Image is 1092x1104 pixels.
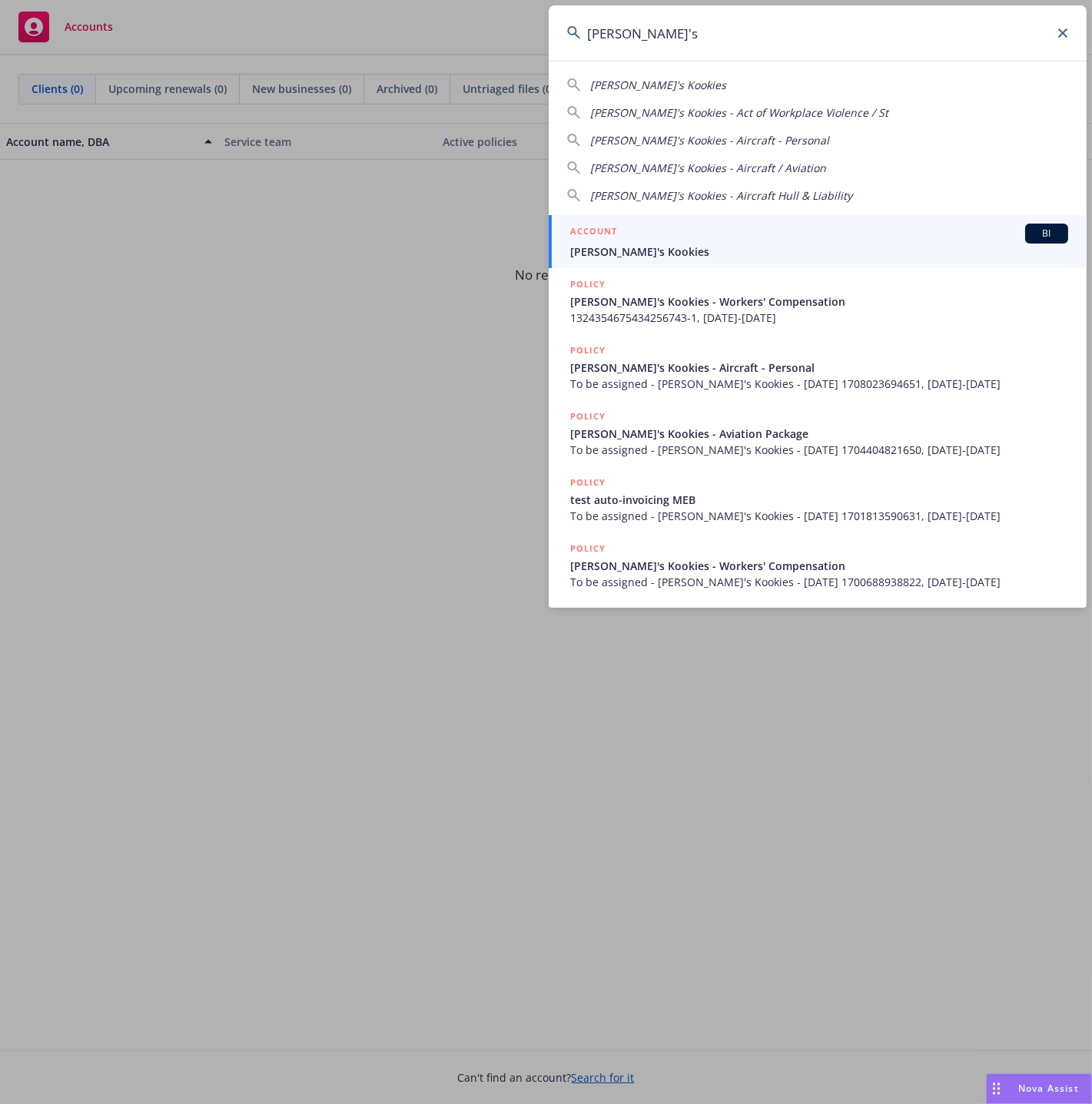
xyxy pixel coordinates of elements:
[549,400,1087,466] a: POLICY[PERSON_NAME]'s Kookies - Aviation PackageTo be assigned - [PERSON_NAME]'s Kookies - [DATE]...
[549,466,1087,532] a: POLICYtest auto-invoicing MEBTo be assigned - [PERSON_NAME]'s Kookies - [DATE] 1701813590631, [DA...
[570,376,1068,392] span: To be assigned - [PERSON_NAME]'s Kookies - [DATE] 1708023694651, [DATE]-[DATE]
[549,334,1087,400] a: POLICY[PERSON_NAME]'s Kookies - Aircraft - PersonalTo be assigned - [PERSON_NAME]'s Kookies - [DA...
[590,78,726,92] span: [PERSON_NAME]'s Kookies
[549,215,1087,268] a: ACCOUNTBI[PERSON_NAME]'s Kookies
[570,293,1068,310] span: [PERSON_NAME]'s Kookies - Workers' Compensation
[570,360,1068,376] span: [PERSON_NAME]'s Kookies - Aircraft - Personal
[549,532,1087,598] a: POLICY[PERSON_NAME]'s Kookies - Workers' CompensationTo be assigned - [PERSON_NAME]'s Kookies - [...
[1031,227,1062,240] span: BI
[570,244,1068,260] span: [PERSON_NAME]'s Kookies
[590,188,852,203] span: [PERSON_NAME]'s Kookies - Aircraft Hull & Liability
[549,268,1087,334] a: POLICY[PERSON_NAME]'s Kookies - Workers' Compensation1324354675434256743-1, [DATE]-[DATE]
[590,105,888,120] span: [PERSON_NAME]'s Kookies - Act of Workplace Violence / St
[590,133,829,148] span: [PERSON_NAME]'s Kookies - Aircraft - Personal
[570,224,617,242] h5: ACCOUNT
[570,442,1068,458] span: To be assigned - [PERSON_NAME]'s Kookies - [DATE] 1704404821650, [DATE]-[DATE]
[570,558,1068,574] span: [PERSON_NAME]'s Kookies - Workers' Compensation
[1018,1082,1079,1095] span: Nova Assist
[570,277,606,292] h5: POLICY
[570,426,1068,442] span: [PERSON_NAME]'s Kookies - Aviation Package
[986,1073,1092,1104] button: Nova Assist
[570,492,1068,508] span: test auto-invoicing MEB
[570,310,1068,326] span: 1324354675434256743-1, [DATE]-[DATE]
[570,541,606,556] h5: POLICY
[570,343,606,358] h5: POLICY
[549,5,1087,61] input: Search...
[570,574,1068,590] span: To be assigned - [PERSON_NAME]'s Kookies - [DATE] 1700688938822, [DATE]-[DATE]
[570,508,1068,524] span: To be assigned - [PERSON_NAME]'s Kookies - [DATE] 1701813590631, [DATE]-[DATE]
[590,161,826,175] span: [PERSON_NAME]'s Kookies - Aircraft / Aviation
[987,1074,1006,1103] div: Drag to move
[570,409,606,424] h5: POLICY
[570,475,606,490] h5: POLICY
